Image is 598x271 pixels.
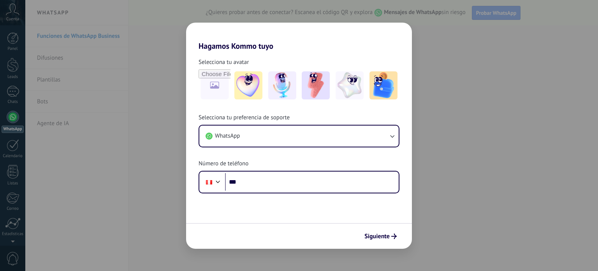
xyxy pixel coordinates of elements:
[369,71,397,99] img: -5.jpeg
[302,71,330,99] img: -3.jpeg
[199,126,399,147] button: WhatsApp
[186,23,412,51] h2: Hagamos Kommo tuyo
[268,71,296,99] img: -2.jpeg
[364,234,390,239] span: Siguiente
[199,160,248,168] span: Número de teléfono
[202,174,216,190] div: Peru: + 51
[336,71,364,99] img: -4.jpeg
[215,132,240,140] span: WhatsApp
[361,230,400,243] button: Siguiente
[199,114,290,122] span: Selecciona tu preferencia de soporte
[234,71,262,99] img: -1.jpeg
[199,58,249,66] span: Selecciona tu avatar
